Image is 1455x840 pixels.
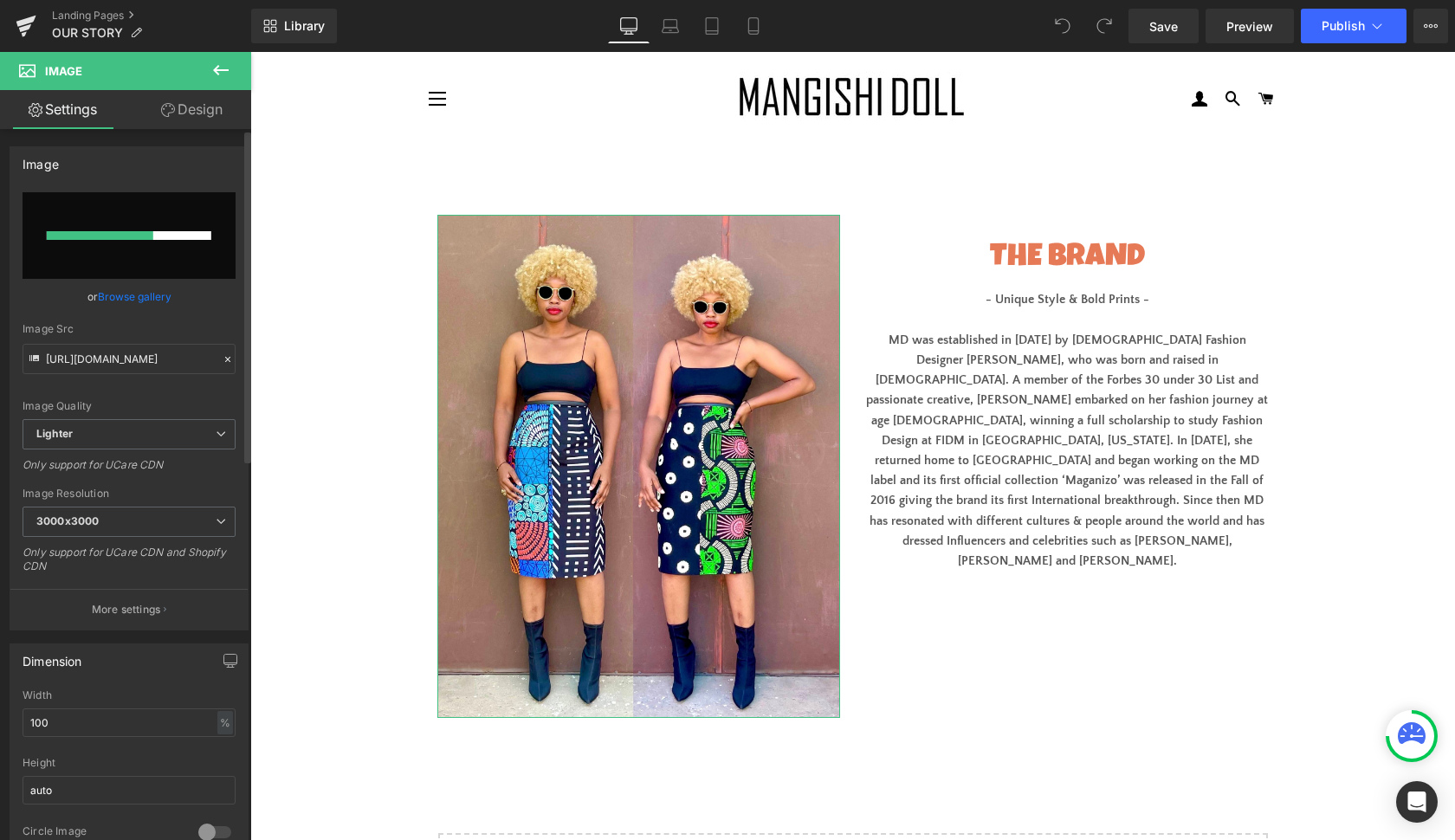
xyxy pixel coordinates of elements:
[23,458,236,483] div: Only support for UCare CDN
[45,64,82,78] span: Image
[36,514,99,527] b: 3000x3000
[1396,781,1438,823] div: Open Intercom Messenger
[1226,17,1273,36] span: Preview
[1045,9,1080,43] button: Undo
[217,711,233,734] div: %
[23,400,236,412] div: Image Quality
[629,183,1006,231] h1: THE BRAND
[489,13,715,81] img: Mangishidoll
[650,9,691,43] a: Laptop
[23,288,236,306] div: or
[23,757,236,769] div: Height
[616,281,1018,516] strong: MD was established in [DATE] by [DEMOGRAPHIC_DATA] Fashion Designer [PERSON_NAME], who was born a...
[92,602,161,617] p: More settings
[23,344,236,374] input: Link
[1149,17,1178,36] span: Save
[129,90,255,129] a: Design
[284,18,325,34] span: Library
[23,644,82,669] div: Dimension
[52,26,123,40] span: OUR STORY
[251,9,337,43] a: New Library
[1413,9,1448,43] button: More
[23,708,236,737] input: auto
[1322,19,1365,33] span: Publish
[36,427,73,440] b: Lighter
[733,9,774,43] a: Mobile
[23,776,236,804] input: auto
[52,9,251,23] a: Landing Pages
[608,9,650,43] a: Desktop
[23,689,236,701] div: Width
[10,589,248,630] button: More settings
[1301,9,1406,43] button: Publish
[98,281,171,312] a: Browse gallery
[23,147,59,171] div: Image
[691,9,733,43] a: Tablet
[1206,9,1294,43] a: Preview
[23,488,236,500] div: Image Resolution
[23,546,236,585] div: Only support for UCare CDN and Shopify CDN
[23,323,236,335] div: Image Src
[1087,9,1122,43] button: Redo
[735,241,899,255] strong: - Unique Style & Bold Prints -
